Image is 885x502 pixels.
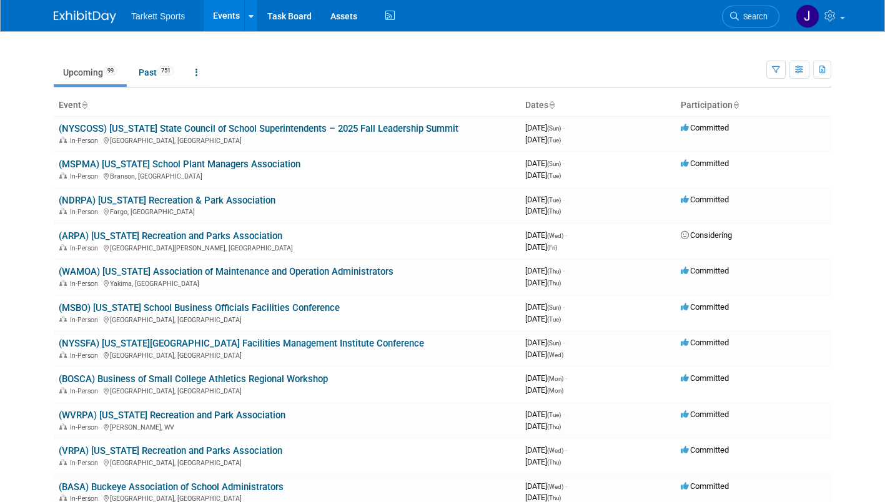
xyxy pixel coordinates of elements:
[547,137,561,144] span: (Tue)
[525,135,561,144] span: [DATE]
[547,387,563,394] span: (Mon)
[525,206,561,215] span: [DATE]
[59,123,458,134] a: (NYSCOSS) [US_STATE] State Council of School Superintendents – 2025 Fall Leadership Summit
[59,423,67,430] img: In-Person Event
[70,387,102,395] span: In-Person
[59,385,515,395] div: [GEOGRAPHIC_DATA], [GEOGRAPHIC_DATA]
[54,61,127,84] a: Upcoming99
[547,125,561,132] span: (Sun)
[59,373,328,385] a: (BOSCA) Business of Small College Athletics Regional Workshop
[547,411,561,418] span: (Tue)
[547,197,561,204] span: (Tue)
[547,483,563,490] span: (Wed)
[59,387,67,393] img: In-Person Event
[59,316,67,322] img: In-Person Event
[104,66,117,76] span: 99
[59,278,515,288] div: Yakima, [GEOGRAPHIC_DATA]
[525,421,561,431] span: [DATE]
[565,445,567,455] span: -
[54,11,116,23] img: ExhibitDay
[547,352,563,358] span: (Wed)
[520,95,676,116] th: Dates
[676,95,831,116] th: Participation
[525,170,561,180] span: [DATE]
[59,242,515,252] div: [GEOGRAPHIC_DATA][PERSON_NAME], [GEOGRAPHIC_DATA]
[525,493,561,502] span: [DATE]
[681,266,729,275] span: Committed
[70,459,102,467] span: In-Person
[547,232,563,239] span: (Wed)
[525,159,565,168] span: [DATE]
[565,230,567,240] span: -
[59,208,67,214] img: In-Person Event
[681,373,729,383] span: Committed
[547,268,561,275] span: (Thu)
[681,302,729,312] span: Committed
[563,338,565,347] span: -
[547,280,561,287] span: (Thu)
[525,373,567,383] span: [DATE]
[547,304,561,311] span: (Sun)
[59,280,67,286] img: In-Person Event
[565,373,567,383] span: -
[59,170,515,180] div: Branson, [GEOGRAPHIC_DATA]
[563,123,565,132] span: -
[547,244,557,251] span: (Fri)
[563,195,565,204] span: -
[565,481,567,491] span: -
[547,160,561,167] span: (Sun)
[525,410,565,419] span: [DATE]
[681,195,729,204] span: Committed
[547,423,561,430] span: (Thu)
[547,495,561,501] span: (Thu)
[525,242,557,252] span: [DATE]
[70,137,102,145] span: In-Person
[681,338,729,347] span: Committed
[59,230,282,242] a: (ARPA) [US_STATE] Recreation and Parks Association
[81,100,87,110] a: Sort by Event Name
[681,410,729,419] span: Committed
[70,280,102,288] span: In-Person
[59,135,515,145] div: [GEOGRAPHIC_DATA], [GEOGRAPHIC_DATA]
[525,481,567,491] span: [DATE]
[681,481,729,491] span: Committed
[525,445,567,455] span: [DATE]
[59,206,515,216] div: Fargo, [GEOGRAPHIC_DATA]
[59,314,515,324] div: [GEOGRAPHIC_DATA], [GEOGRAPHIC_DATA]
[59,302,340,313] a: (MSBO) [US_STATE] School Business Officials Facilities Conference
[739,12,768,21] span: Search
[681,159,729,168] span: Committed
[525,314,561,323] span: [DATE]
[525,385,563,395] span: [DATE]
[70,352,102,360] span: In-Person
[525,302,565,312] span: [DATE]
[548,100,555,110] a: Sort by Start Date
[59,445,282,456] a: (VRPA) [US_STATE] Recreation and Parks Association
[59,195,275,206] a: (NDRPA) [US_STATE] Recreation & Park Association
[525,266,565,275] span: [DATE]
[547,316,561,323] span: (Tue)
[547,172,561,179] span: (Tue)
[733,100,739,110] a: Sort by Participation Type
[70,172,102,180] span: In-Person
[547,208,561,215] span: (Thu)
[59,244,67,250] img: In-Person Event
[563,159,565,168] span: -
[54,95,520,116] th: Event
[525,195,565,204] span: [DATE]
[525,457,561,466] span: [DATE]
[131,11,185,21] span: Tarkett Sports
[59,457,515,467] div: [GEOGRAPHIC_DATA], [GEOGRAPHIC_DATA]
[157,66,174,76] span: 751
[59,266,393,277] a: (WAMOA) [US_STATE] Association of Maintenance and Operation Administrators
[547,459,561,466] span: (Thu)
[525,350,563,359] span: [DATE]
[722,6,779,27] a: Search
[525,338,565,347] span: [DATE]
[59,137,67,143] img: In-Person Event
[681,123,729,132] span: Committed
[796,4,819,28] img: Jed Easterbrook
[563,410,565,419] span: -
[59,352,67,358] img: In-Person Event
[681,230,732,240] span: Considering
